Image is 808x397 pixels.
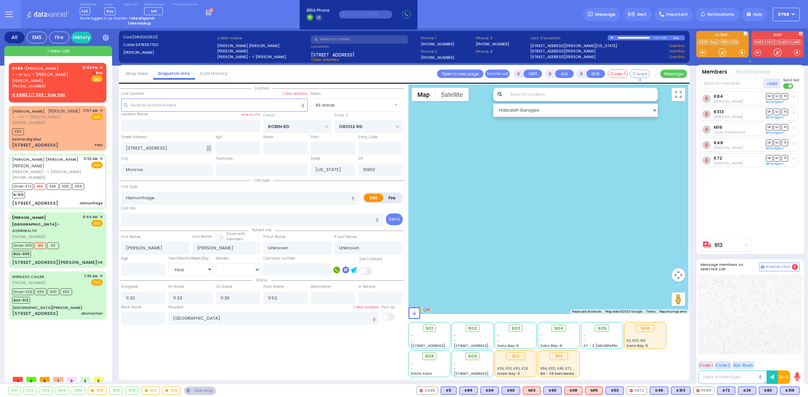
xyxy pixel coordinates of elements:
label: KJ EMS... [696,33,749,38]
button: ALS [555,70,574,78]
span: - [454,338,456,343]
span: EMS [91,113,103,120]
label: Cross 1 [263,113,275,118]
span: K313 [60,183,71,190]
label: EMS [364,194,383,202]
label: Floor [311,134,319,140]
a: [STREET_ADDRESS][PERSON_NAME] [530,54,596,60]
a: Send again [766,146,784,150]
span: 904 [554,325,564,332]
div: 906 [88,387,107,394]
span: Yitzchok Ekstein [714,161,743,166]
span: Phone 4 [476,49,528,54]
label: On Scene [216,284,232,289]
label: Last 3 location [530,35,607,41]
label: Fire [383,194,402,202]
a: [PERSON_NAME] [12,109,45,114]
div: [STREET_ADDRESS] [12,310,58,317]
div: ALS [523,387,541,395]
span: Status [252,278,271,283]
span: All areas [311,98,403,111]
label: Last Name [192,234,211,239]
button: Transfer call [485,70,510,78]
span: [PERSON_NAME] [48,108,80,114]
a: K318 [698,40,709,45]
u: EMS [94,77,101,82]
a: [PERSON_NAME] [PERSON_NAME] [12,157,78,162]
span: 7:35 AM [84,274,98,279]
label: Clear hospital [354,305,379,310]
span: ✕ [100,108,103,114]
span: - [583,338,585,343]
span: DR [766,124,773,130]
span: [PERSON_NAME] [12,78,80,84]
label: ZIP [358,156,363,161]
span: Location [251,86,273,91]
span: 901 [426,325,433,332]
div: Satmer Big Shul [12,137,41,142]
div: Fire [49,32,69,43]
label: [PERSON_NAME] - ר' [PERSON_NAME] [217,54,309,60]
div: BLS [480,387,499,395]
span: ✕ [100,156,103,162]
a: Send again [766,162,784,166]
div: [STREET_ADDRESS][PERSON_NAME] [12,259,97,266]
label: [PERSON_NAME] [217,48,309,54]
input: Search hospital [168,312,379,325]
label: State [311,156,320,161]
span: [PERSON_NAME][GEOGRAPHIC_DATA] - [12,215,60,227]
button: Show street map [412,88,435,101]
span: M9 [34,242,46,249]
label: [PHONE_NUMBER] [421,41,454,46]
div: BLS [671,387,691,395]
span: Internal Chat [766,265,790,269]
span: ר' בעריש - ר' [PERSON_NAME] [12,72,68,77]
div: 903 [40,387,53,394]
img: comment-alt.png [761,266,764,269]
label: Turn off text [783,83,794,89]
label: Save as POI [241,112,260,117]
div: BLS [606,387,624,395]
label: Room [263,134,273,140]
label: En Route [168,284,184,289]
label: [PHONE_NUMBER] [421,55,454,60]
div: 905 [72,387,85,394]
button: Code 2 [714,361,731,369]
span: [PHONE_NUMBER] [12,83,45,89]
div: See map [184,387,216,395]
label: Entry Code [358,134,377,140]
span: K83 [60,288,72,295]
span: 0 [40,377,50,382]
label: [PERSON_NAME] [PERSON_NAME] [217,43,309,49]
a: AIZERHEALTH [12,215,60,233]
img: red-radio-icon.svg [696,389,700,392]
div: EMS [27,32,47,43]
div: BLS [459,387,478,395]
span: EMS [91,220,103,227]
label: Gender [216,256,229,261]
span: SO [774,109,780,115]
label: KJFD [751,33,804,38]
img: message.svg [588,12,593,17]
span: - [497,333,499,338]
span: 903 [511,325,520,332]
label: [PERSON_NAME] [123,50,215,55]
label: P First Name [263,234,285,240]
label: Caller name [217,35,309,41]
a: WIRELESS CALLER [12,274,44,279]
span: Patient info [248,228,275,233]
div: OB [97,260,103,265]
span: K80 [12,128,24,135]
label: Back Home [121,305,141,310]
a: Open in new page [437,70,483,78]
span: M9 [151,8,157,14]
span: ✕ [100,65,103,71]
span: You're logged in as monitor. [80,16,128,21]
span: 902 [468,325,477,332]
a: K80 [719,40,729,45]
span: 12:02 PM [82,65,98,70]
label: From Scene [263,284,284,289]
span: TR [781,155,788,161]
span: Phone 3 [476,35,528,41]
a: Send again [766,100,784,104]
